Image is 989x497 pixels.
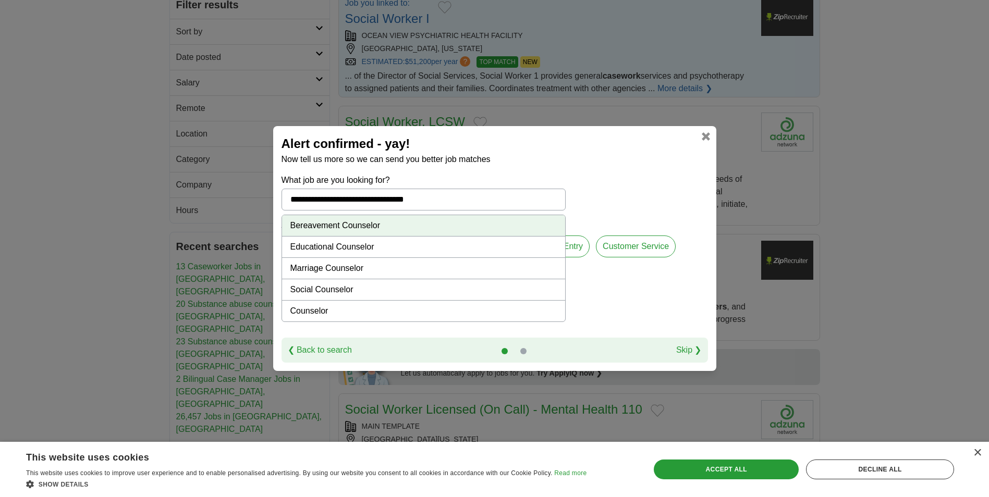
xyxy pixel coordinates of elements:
div: Show details [26,479,587,489]
a: ❮ Back to search [288,344,352,356]
span: Show details [39,481,89,488]
li: Educational Counselor [282,237,565,258]
p: Now tell us more so we can send you better job matches [282,153,708,166]
div: Accept all [654,459,799,479]
li: Marriage Counselor [282,258,565,279]
label: What job are you looking for? [282,174,566,187]
li: Social Counselor [282,279,565,301]
li: Counselor [282,301,565,321]
a: Read more, opens a new window [554,469,587,477]
h2: Alert confirmed - yay! [282,134,708,153]
a: Skip ❯ [676,344,702,356]
div: Decline all [806,459,954,479]
div: This website uses cookies [26,448,560,464]
label: Customer Service [596,235,676,257]
li: Bereavement Counselor [282,215,565,237]
div: Close [973,449,981,457]
span: This website uses cookies to improve user experience and to enable personalised advertising. By u... [26,469,553,477]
